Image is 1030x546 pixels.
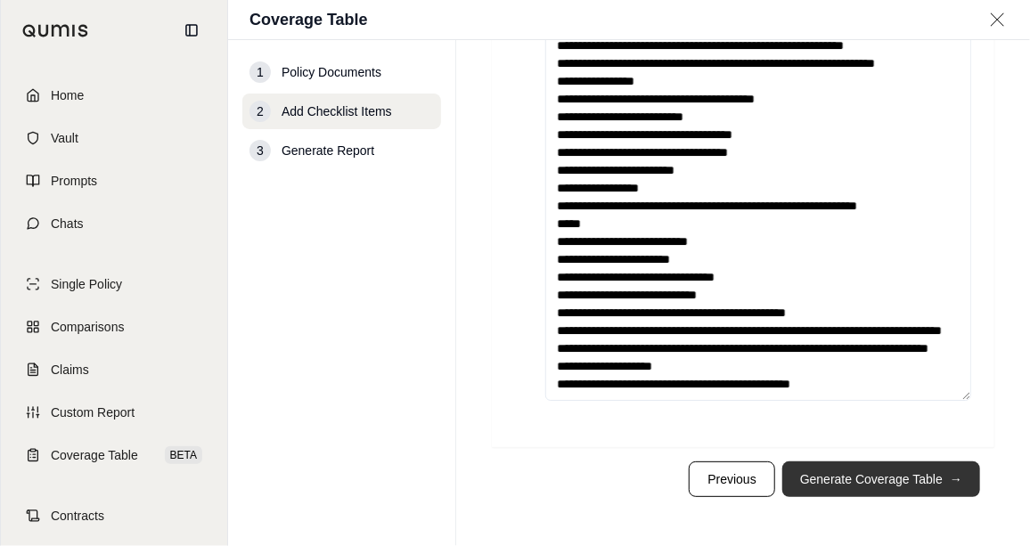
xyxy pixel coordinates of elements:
[51,86,84,104] span: Home
[51,275,122,293] span: Single Policy
[12,393,217,432] a: Custom Report
[282,63,381,81] span: Policy Documents
[12,204,217,243] a: Chats
[165,446,202,464] span: BETA
[782,461,980,497] button: Generate Coverage Table→
[51,361,89,379] span: Claims
[282,102,392,120] span: Add Checklist Items
[12,265,217,304] a: Single Policy
[950,470,962,488] span: →
[51,129,78,147] span: Vault
[51,403,135,421] span: Custom Report
[689,461,774,497] button: Previous
[12,76,217,115] a: Home
[51,215,84,232] span: Chats
[22,24,89,37] img: Qumis Logo
[51,507,104,525] span: Contracts
[51,446,138,464] span: Coverage Table
[12,350,217,389] a: Claims
[51,318,124,336] span: Comparisons
[249,140,271,161] div: 3
[12,496,217,535] a: Contracts
[282,142,374,159] span: Generate Report
[249,61,271,83] div: 1
[12,161,217,200] a: Prompts
[12,118,217,158] a: Vault
[249,101,271,122] div: 2
[249,7,368,32] h1: Coverage Table
[12,436,217,475] a: Coverage TableBETA
[12,307,217,346] a: Comparisons
[51,172,97,190] span: Prompts
[177,16,206,45] button: Collapse sidebar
